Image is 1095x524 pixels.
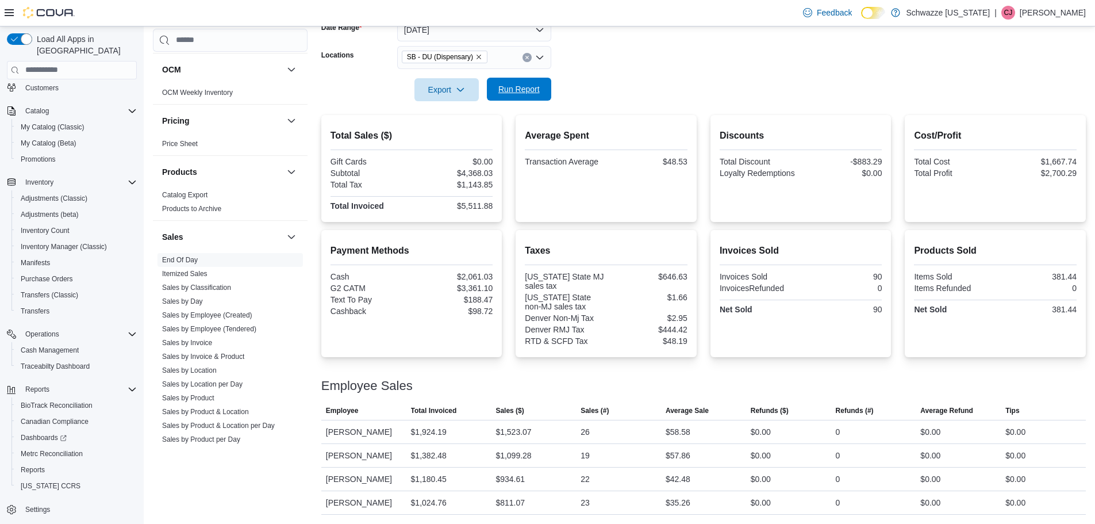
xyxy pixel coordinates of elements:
div: Transaction Average [525,157,604,166]
span: Customers [25,83,59,93]
div: Text To Pay [331,295,409,304]
div: Gift Cards [331,157,409,166]
input: Dark Mode [861,7,885,19]
span: Reports [21,383,137,396]
h2: Average Spent [525,129,687,143]
a: Traceabilty Dashboard [16,359,94,373]
div: $98.72 [414,307,493,316]
span: My Catalog (Classic) [16,120,137,134]
span: Metrc Reconciliation [21,449,83,458]
a: Sales by Product [162,394,214,402]
div: 90 [803,305,882,314]
a: Transfers (Classic) [16,288,83,302]
span: Traceabilty Dashboard [16,359,137,373]
div: [US_STATE] State non-MJ sales tax [525,293,604,311]
div: $1.66 [609,293,687,302]
span: Catalog [25,106,49,116]
span: Sales by Employee (Tendered) [162,324,256,334]
div: 0 [836,496,840,510]
a: Metrc Reconciliation [16,447,87,461]
button: Customers [2,79,141,96]
span: Dashboards [21,433,67,442]
div: Cashback [331,307,409,316]
div: $0.00 [1005,472,1025,486]
h2: Payment Methods [331,244,493,258]
div: 0 [836,425,840,439]
span: My Catalog (Classic) [21,123,84,132]
button: Products [162,166,282,178]
a: Catalog Export [162,191,208,199]
div: $5,511.88 [414,201,493,211]
a: Transfers [16,304,54,318]
span: Sales by Day [162,297,203,306]
div: InvoicesRefunded [720,284,798,293]
span: Sales by Product per Day [162,435,240,444]
div: $1,024.76 [411,496,447,510]
div: $2,061.03 [414,272,493,281]
button: Transfers [11,303,141,319]
div: $48.53 [609,157,687,166]
strong: Total Invoiced [331,201,384,211]
h3: OCM [162,64,181,75]
span: Catalog Export [162,190,208,200]
a: Sales by Employee (Created) [162,311,252,319]
button: BioTrack Reconciliation [11,397,141,414]
a: Sales by Classification [162,284,231,292]
span: Tips [1005,406,1019,415]
div: 381.44 [998,305,1077,314]
div: [PERSON_NAME] [321,468,406,491]
span: BioTrack Reconciliation [16,399,137,412]
div: $3,361.10 [414,284,493,293]
div: $1,924.19 [411,425,447,439]
span: Purchase Orders [21,274,73,284]
button: [DATE] [397,18,551,41]
button: Reports [11,462,141,478]
strong: Net Sold [720,305,752,314]
span: Reports [21,465,45,475]
div: Denver RMJ Tax [525,325,604,334]
span: Load All Apps in [GEOGRAPHIC_DATA] [32,33,137,56]
span: Inventory [21,175,137,189]
div: 381.44 [998,272,1077,281]
a: Products to Archive [162,205,221,213]
div: [US_STATE] State MJ sales tax [525,272,604,290]
span: [US_STATE] CCRS [21,481,80,491]
button: Products [285,165,298,179]
a: Inventory Manager (Classic) [16,240,112,254]
span: Sales ($) [495,406,524,415]
button: Traceabilty Dashboard [11,358,141,374]
span: Promotions [16,152,137,166]
span: Dashboards [16,431,137,445]
span: Sales (#) [581,406,609,415]
div: $0.00 [1005,496,1025,510]
div: 0 [836,472,840,486]
span: Reports [16,463,137,477]
span: Sales by Product [162,393,214,403]
div: Pricing [153,137,308,155]
div: $42.48 [666,472,690,486]
a: BioTrack Reconciliation [16,399,97,412]
span: Promotions [21,155,56,164]
h2: Taxes [525,244,687,258]
p: | [994,6,997,20]
div: [PERSON_NAME] [321,444,406,467]
div: 22 [581,472,590,486]
button: Pricing [162,115,282,127]
div: $646.63 [609,272,687,281]
button: Reports [2,381,141,397]
span: Reports [25,385,49,394]
a: Adjustments (Classic) [16,192,92,205]
span: Customers [21,81,137,95]
span: Traceabilty Dashboard [21,362,90,371]
button: Inventory [21,175,58,189]
a: Settings [21,503,55,517]
span: Operations [21,327,137,341]
span: Inventory Manager (Classic) [16,240,137,254]
span: Products to Archive [162,204,221,213]
div: $934.61 [495,472,525,486]
div: Invoices Sold [720,272,798,281]
div: $1,523.07 [495,425,531,439]
a: [US_STATE] CCRS [16,479,85,493]
h3: Pricing [162,115,189,127]
button: OCM [162,64,282,75]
